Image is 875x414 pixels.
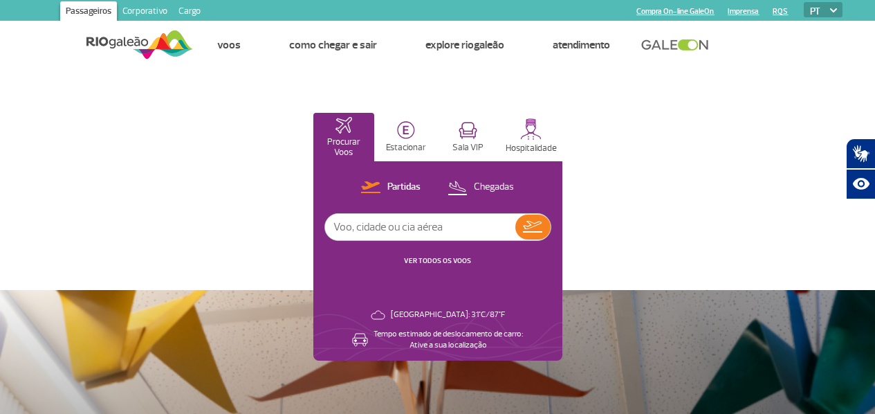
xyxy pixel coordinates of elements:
[438,113,499,161] button: Sala VIP
[217,38,241,52] a: Voos
[357,179,425,197] button: Partidas
[313,113,374,161] button: Procurar Voos
[553,38,610,52] a: Atendimento
[117,1,173,24] a: Corporativo
[387,181,421,194] p: Partidas
[846,169,875,199] button: Abrir recursos assistivos.
[320,137,367,158] p: Procurar Voos
[60,1,117,24] a: Passageiros
[397,121,415,139] img: carParkingHome.svg
[400,255,475,267] button: VER TODOS OS VOOS
[500,113,562,161] button: Hospitalidade
[374,329,523,351] p: Tempo estimado de deslocamento de carro: Ative a sua localização
[636,7,714,16] a: Compra On-line GaleOn
[459,122,477,139] img: vipRoom.svg
[846,138,875,169] button: Abrir tradutor de língua de sinais.
[452,143,483,153] p: Sala VIP
[520,118,542,140] img: hospitality.svg
[376,113,436,161] button: Estacionar
[391,309,505,321] p: [GEOGRAPHIC_DATA]: 31°C/87°F
[404,256,471,265] a: VER TODOS OS VOOS
[474,181,514,194] p: Chegadas
[325,214,515,240] input: Voo, cidade ou cia aérea
[506,143,557,154] p: Hospitalidade
[846,138,875,199] div: Plugin de acessibilidade da Hand Talk.
[773,7,788,16] a: RQS
[173,1,206,24] a: Cargo
[728,7,759,16] a: Imprensa
[425,38,504,52] a: Explore RIOgaleão
[386,143,426,153] p: Estacionar
[443,179,518,197] button: Chegadas
[335,117,352,134] img: airplaneHomeActive.svg
[289,38,377,52] a: Como chegar e sair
